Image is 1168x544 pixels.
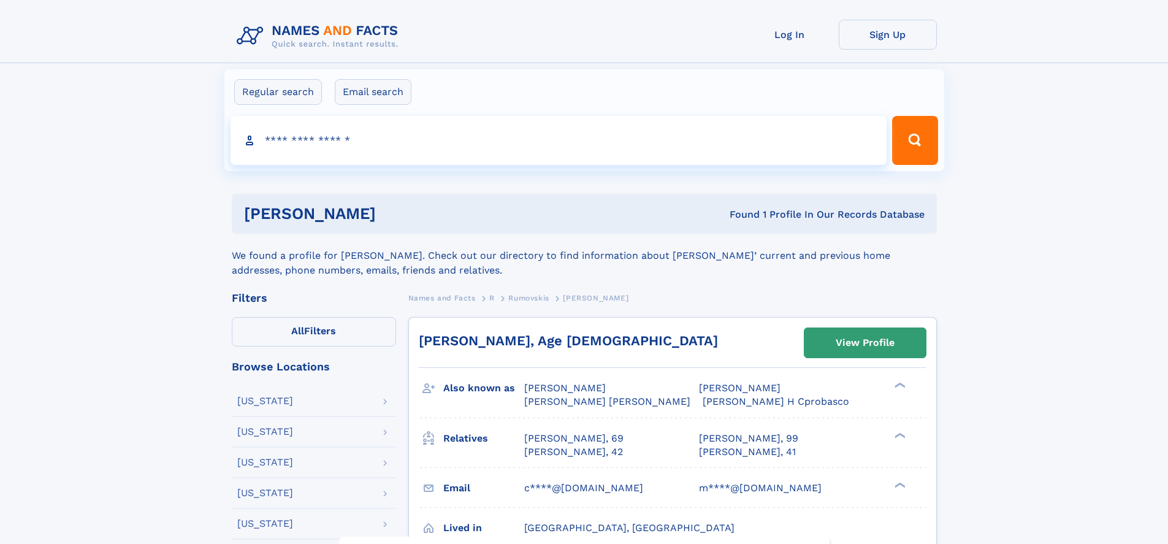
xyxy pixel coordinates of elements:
[524,382,606,394] span: [PERSON_NAME]
[335,79,411,105] label: Email search
[232,317,396,347] label: Filters
[804,328,926,358] a: View Profile
[699,382,781,394] span: [PERSON_NAME]
[232,293,396,304] div: Filters
[231,116,887,165] input: search input
[443,478,524,499] h3: Email
[237,458,293,467] div: [US_STATE]
[291,325,304,337] span: All
[244,206,553,221] h1: [PERSON_NAME]
[234,79,322,105] label: Regular search
[703,396,849,407] span: [PERSON_NAME] H Cprobasco
[891,431,906,439] div: ❯
[524,396,690,407] span: [PERSON_NAME] [PERSON_NAME]
[508,290,549,305] a: Rumovskis
[232,20,408,53] img: Logo Names and Facts
[508,294,549,302] span: Rumovskis
[839,20,937,50] a: Sign Up
[891,481,906,489] div: ❯
[699,432,798,445] a: [PERSON_NAME], 99
[443,518,524,538] h3: Lived in
[232,361,396,372] div: Browse Locations
[892,116,937,165] button: Search Button
[443,378,524,399] h3: Also known as
[524,432,624,445] a: [PERSON_NAME], 69
[524,522,735,534] span: [GEOGRAPHIC_DATA], [GEOGRAPHIC_DATA]
[237,396,293,406] div: [US_STATE]
[443,428,524,449] h3: Relatives
[237,488,293,498] div: [US_STATE]
[741,20,839,50] a: Log In
[237,519,293,529] div: [US_STATE]
[237,427,293,437] div: [US_STATE]
[552,208,925,221] div: Found 1 Profile In Our Records Database
[232,234,937,278] div: We found a profile for [PERSON_NAME]. Check out our directory to find information about [PERSON_N...
[524,445,623,459] a: [PERSON_NAME], 42
[699,445,796,459] a: [PERSON_NAME], 41
[836,329,895,357] div: View Profile
[489,290,495,305] a: R
[408,290,476,305] a: Names and Facts
[563,294,628,302] span: [PERSON_NAME]
[891,381,906,389] div: ❯
[489,294,495,302] span: R
[419,333,718,348] a: [PERSON_NAME], Age [DEMOGRAPHIC_DATA]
